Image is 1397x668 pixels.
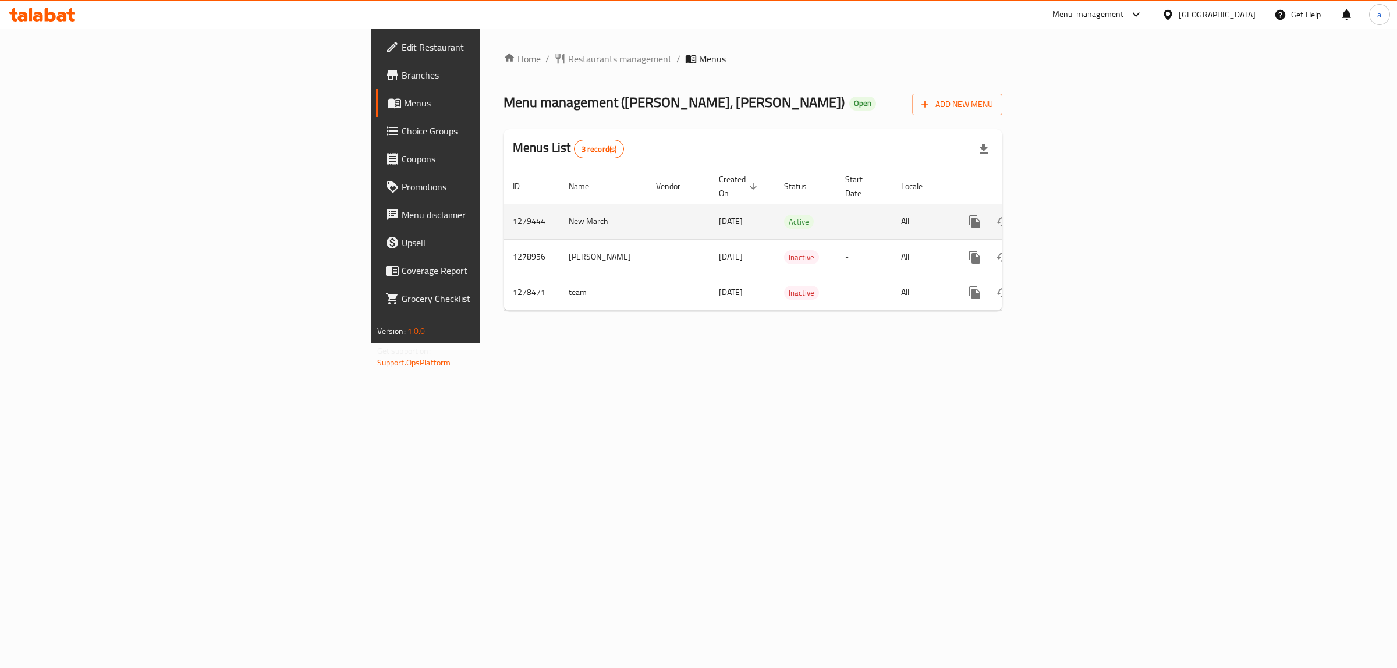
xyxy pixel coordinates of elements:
[376,89,605,117] a: Menus
[376,33,605,61] a: Edit Restaurant
[402,264,595,278] span: Coverage Report
[784,250,819,264] div: Inactive
[504,52,1002,66] nav: breadcrumb
[719,214,743,229] span: [DATE]
[961,208,989,236] button: more
[376,173,605,201] a: Promotions
[376,117,605,145] a: Choice Groups
[376,61,605,89] a: Branches
[892,239,952,275] td: All
[784,215,814,229] span: Active
[1179,8,1256,21] div: [GEOGRAPHIC_DATA]
[901,179,938,193] span: Locale
[402,292,595,305] span: Grocery Checklist
[784,286,819,300] span: Inactive
[719,172,761,200] span: Created On
[377,324,406,339] span: Version:
[961,279,989,307] button: more
[404,96,595,110] span: Menus
[513,139,624,158] h2: Menus List
[554,52,672,66] a: Restaurants management
[836,275,892,310] td: -
[921,97,993,112] span: Add New Menu
[676,52,680,66] li: /
[402,208,595,222] span: Menu disclaimer
[513,179,535,193] span: ID
[568,52,672,66] span: Restaurants management
[569,179,604,193] span: Name
[719,249,743,264] span: [DATE]
[849,98,876,108] span: Open
[575,144,624,155] span: 3 record(s)
[402,124,595,138] span: Choice Groups
[407,324,426,339] span: 1.0.0
[892,204,952,239] td: All
[376,229,605,257] a: Upsell
[961,243,989,271] button: more
[376,201,605,229] a: Menu disclaimer
[1052,8,1124,22] div: Menu-management
[574,140,625,158] div: Total records count
[504,89,845,115] span: Menu management ( [PERSON_NAME], [PERSON_NAME] )
[504,169,1082,311] table: enhanced table
[784,251,819,264] span: Inactive
[656,179,696,193] span: Vendor
[989,208,1017,236] button: Change Status
[377,355,451,370] a: Support.OpsPlatform
[784,179,822,193] span: Status
[970,135,998,163] div: Export file
[377,343,431,358] span: Get support on:
[989,279,1017,307] button: Change Status
[402,236,595,250] span: Upsell
[402,152,595,166] span: Coupons
[912,94,1002,115] button: Add New Menu
[1377,8,1381,21] span: a
[845,172,878,200] span: Start Date
[376,145,605,173] a: Coupons
[836,204,892,239] td: -
[849,97,876,111] div: Open
[836,239,892,275] td: -
[699,52,726,66] span: Menus
[402,180,595,194] span: Promotions
[989,243,1017,271] button: Change Status
[402,40,595,54] span: Edit Restaurant
[376,285,605,312] a: Grocery Checklist
[952,169,1082,204] th: Actions
[376,257,605,285] a: Coverage Report
[719,285,743,300] span: [DATE]
[402,68,595,82] span: Branches
[892,275,952,310] td: All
